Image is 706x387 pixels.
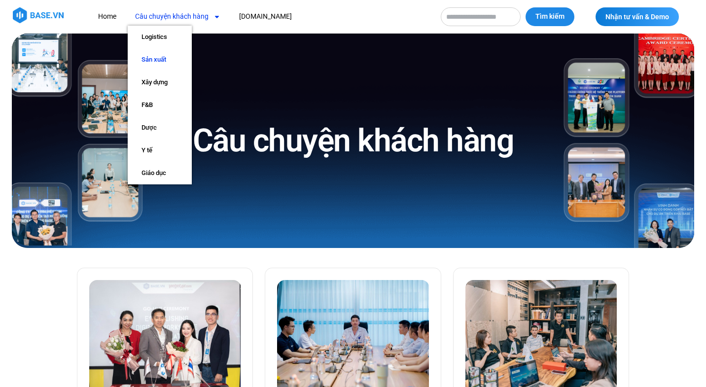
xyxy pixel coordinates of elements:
[128,139,192,162] a: Y tế
[91,7,431,26] nav: Menu
[91,7,124,26] a: Home
[128,71,192,94] a: Xây dựng
[128,7,228,26] a: Câu chuyện khách hàng
[605,13,669,20] span: Nhận tư vấn & Demo
[128,94,192,116] a: F&B
[526,7,574,26] button: Tìm kiếm
[232,7,299,26] a: [DOMAIN_NAME]
[128,116,192,139] a: Dược
[128,162,192,184] a: Giáo dục
[596,7,679,26] a: Nhận tư vấn & Demo
[128,48,192,71] a: Sản xuất
[128,26,192,48] a: Logistics
[193,120,514,161] h1: Câu chuyện khách hàng
[535,12,565,22] span: Tìm kiếm
[128,26,192,184] ul: Câu chuyện khách hàng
